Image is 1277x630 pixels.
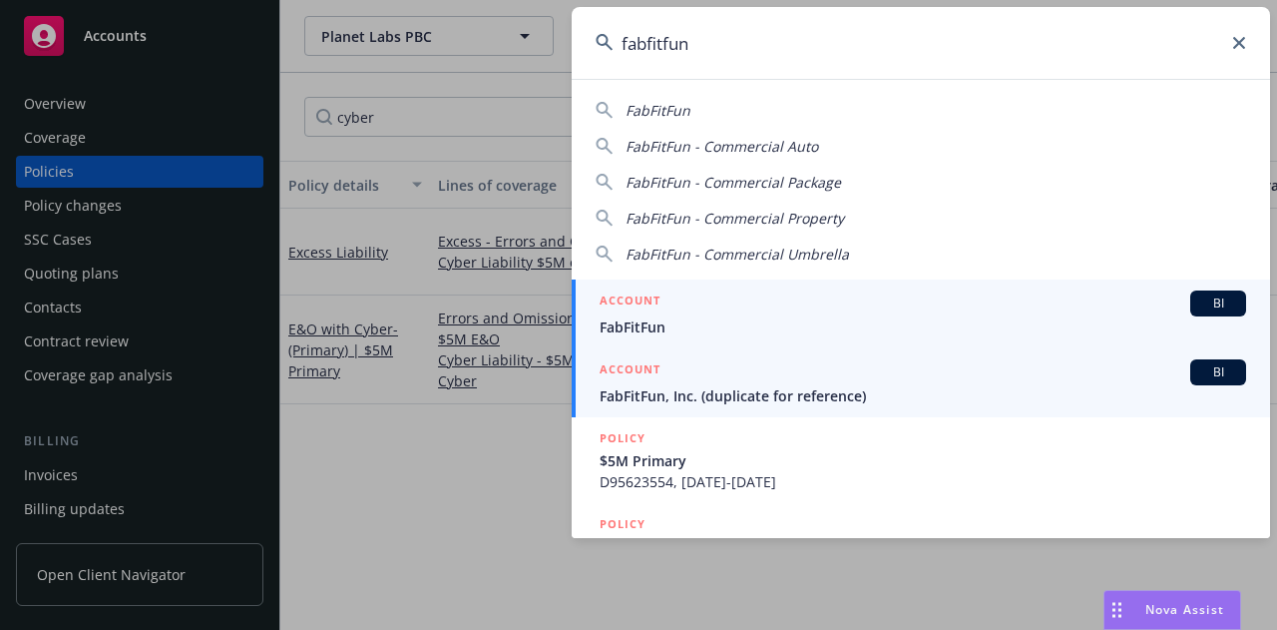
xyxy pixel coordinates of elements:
h5: ACCOUNT [600,359,660,383]
h5: ACCOUNT [600,291,660,315]
h5: POLICY [600,514,645,534]
span: Nova Assist [1145,601,1224,618]
span: FabFitFun [626,101,690,120]
span: FabFitFun - Commercial Property [626,209,844,228]
a: POLICY$5M PrimaryD95623554, [DATE]-[DATE] [572,417,1270,503]
input: Search... [572,7,1270,79]
h5: POLICY [600,428,645,448]
span: FabFitFun - Commercial Package [626,173,841,192]
a: POLICY$5M Ex $5M [572,503,1270,589]
span: BI [1198,363,1238,381]
span: FabFitFun [600,316,1246,337]
a: ACCOUNTBIFabFitFun, Inc. (duplicate for reference) [572,348,1270,417]
span: FabFitFun, Inc. (duplicate for reference) [600,385,1246,406]
span: $5M Ex $5M [600,536,1246,557]
div: Drag to move [1104,591,1129,629]
button: Nova Assist [1103,590,1241,630]
span: BI [1198,295,1238,313]
span: FabFitFun - Commercial Umbrella [626,245,849,264]
span: D95623554, [DATE]-[DATE] [600,471,1246,492]
span: FabFitFun - Commercial Auto [626,137,818,156]
span: $5M Primary [600,450,1246,471]
a: ACCOUNTBIFabFitFun [572,280,1270,348]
